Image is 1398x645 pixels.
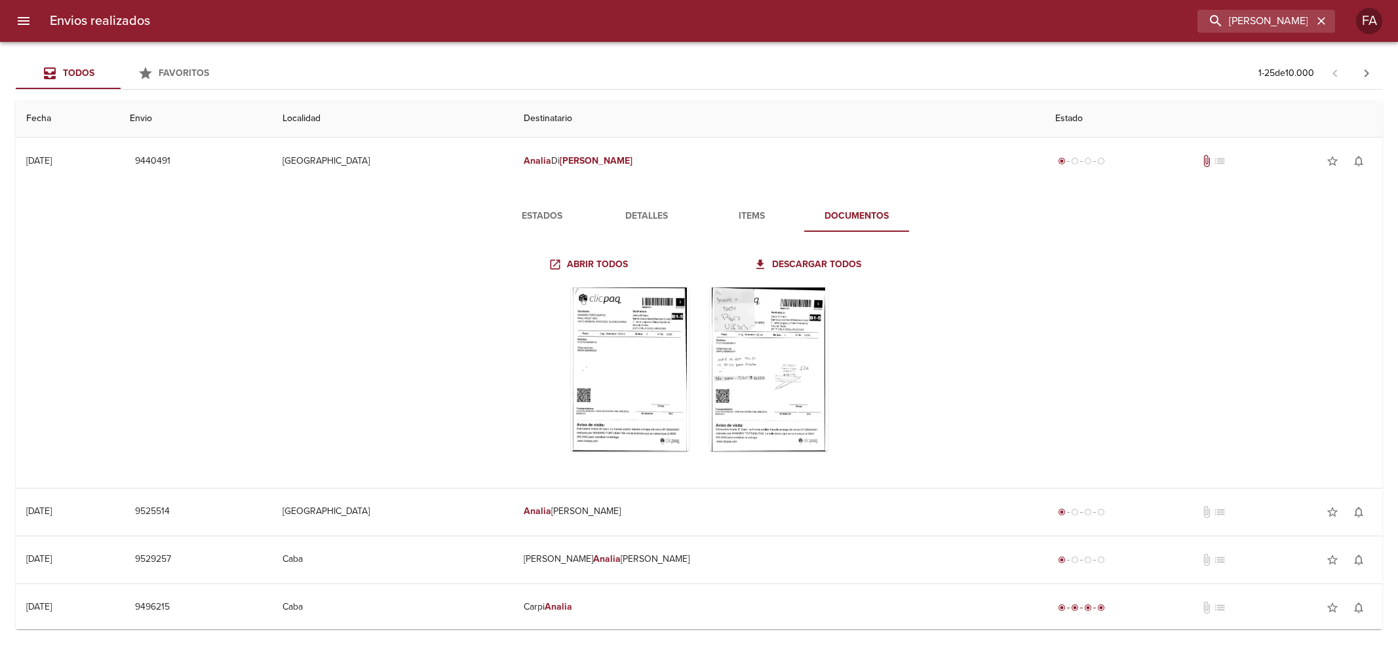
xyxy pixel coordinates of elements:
[1319,148,1346,174] button: Agregar a favoritos
[1058,508,1066,516] span: radio_button_checked
[272,584,513,631] td: Caba
[571,287,689,451] div: Arir imagen
[26,155,52,166] div: [DATE]
[1326,506,1339,519] span: star_border
[490,200,909,232] div: Tabs detalle de guia
[546,253,633,277] a: Abrir todos
[710,287,828,451] div: Arir imagen
[513,584,1045,631] td: Carpi
[1058,604,1066,612] span: radio_button_checked
[130,595,175,619] button: 9496215
[1319,499,1346,525] button: Agregar a favoritos
[1213,601,1226,614] span: No tiene pedido asociado
[560,155,632,166] em: [PERSON_NAME]
[1200,553,1213,566] span: No tiene documentos adjuntos
[63,67,94,79] span: Todos
[545,601,572,612] em: Analia
[1071,157,1079,165] span: radio_button_unchecked
[1084,508,1092,516] span: radio_button_unchecked
[135,504,170,520] span: 9525514
[1319,547,1346,573] button: Agregar a favoritos
[1097,604,1105,612] span: radio_button_checked
[513,488,1045,536] td: [PERSON_NAME]
[756,257,861,273] span: Descargar todos
[513,100,1045,138] th: Destinatario
[1084,556,1092,564] span: radio_button_unchecked
[135,599,170,616] span: 9496215
[272,100,513,138] th: Localidad
[1356,8,1382,34] div: FA
[1071,556,1079,564] span: radio_button_unchecked
[1346,595,1372,621] button: Activar notificaciones
[1258,67,1314,80] p: 1 - 25 de 10.000
[1352,155,1365,168] span: notifications_none
[272,138,513,185] td: [GEOGRAPHIC_DATA]
[135,153,170,170] span: 9440491
[1055,601,1108,614] div: Entregado
[1356,8,1382,34] div: Abrir información de usuario
[16,58,225,89] div: Tabs Envios
[513,138,1045,185] td: Di
[1200,601,1213,614] span: No tiene documentos adjuntos
[26,506,52,517] div: [DATE]
[1071,508,1079,516] span: radio_button_unchecked
[130,149,176,174] button: 9440491
[593,553,621,564] em: Analia
[1346,499,1372,525] button: Activar notificaciones
[130,547,176,572] button: 9529257
[551,257,628,273] span: Abrir todos
[1352,601,1365,614] span: notifications_none
[1200,155,1213,168] span: Tiene documentos adjuntos
[524,155,551,166] em: Analia
[1058,157,1066,165] span: radio_button_checked
[1346,547,1372,573] button: Activar notificaciones
[8,5,39,37] button: menu
[50,10,150,31] h6: Envios realizados
[1213,506,1226,519] span: No tiene pedido asociado
[1084,604,1092,612] span: radio_button_checked
[119,100,272,138] th: Envio
[1084,157,1092,165] span: radio_button_unchecked
[1346,148,1372,174] button: Activar notificaciones
[602,208,691,225] span: Detalles
[1352,553,1365,566] span: notifications_none
[751,253,866,277] a: Descargar todos
[16,100,119,138] th: Fecha
[1055,506,1108,519] div: Generado
[135,551,171,568] span: 9529257
[1326,553,1339,566] span: star_border
[1351,58,1382,89] span: Pagina siguiente
[513,536,1045,583] td: [PERSON_NAME] [PERSON_NAME]
[1319,595,1346,621] button: Agregar a favoritos
[1326,601,1339,614] span: star_border
[524,506,551,517] em: Analia
[1097,508,1105,516] span: radio_button_unchecked
[1200,506,1213,519] span: No tiene documentos adjuntos
[1097,157,1105,165] span: radio_button_unchecked
[130,500,175,524] button: 9525514
[1058,556,1066,564] span: radio_button_checked
[1319,66,1351,79] span: Pagina anterior
[1055,155,1108,168] div: Generado
[812,208,901,225] span: Documentos
[1071,604,1079,612] span: radio_button_checked
[272,536,513,583] td: Caba
[707,208,796,225] span: Items
[1097,556,1105,564] span: radio_button_unchecked
[26,553,52,564] div: [DATE]
[1045,100,1382,138] th: Estado
[159,67,209,79] span: Favoritos
[1213,155,1226,168] span: No tiene pedido asociado
[1352,506,1365,519] span: notifications_none
[497,208,587,225] span: Estados
[1326,155,1339,168] span: star_border
[26,601,52,612] div: [DATE]
[1055,553,1108,566] div: Generado
[1197,10,1313,33] input: buscar
[1213,553,1226,566] span: No tiene pedido asociado
[272,488,513,536] td: [GEOGRAPHIC_DATA]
